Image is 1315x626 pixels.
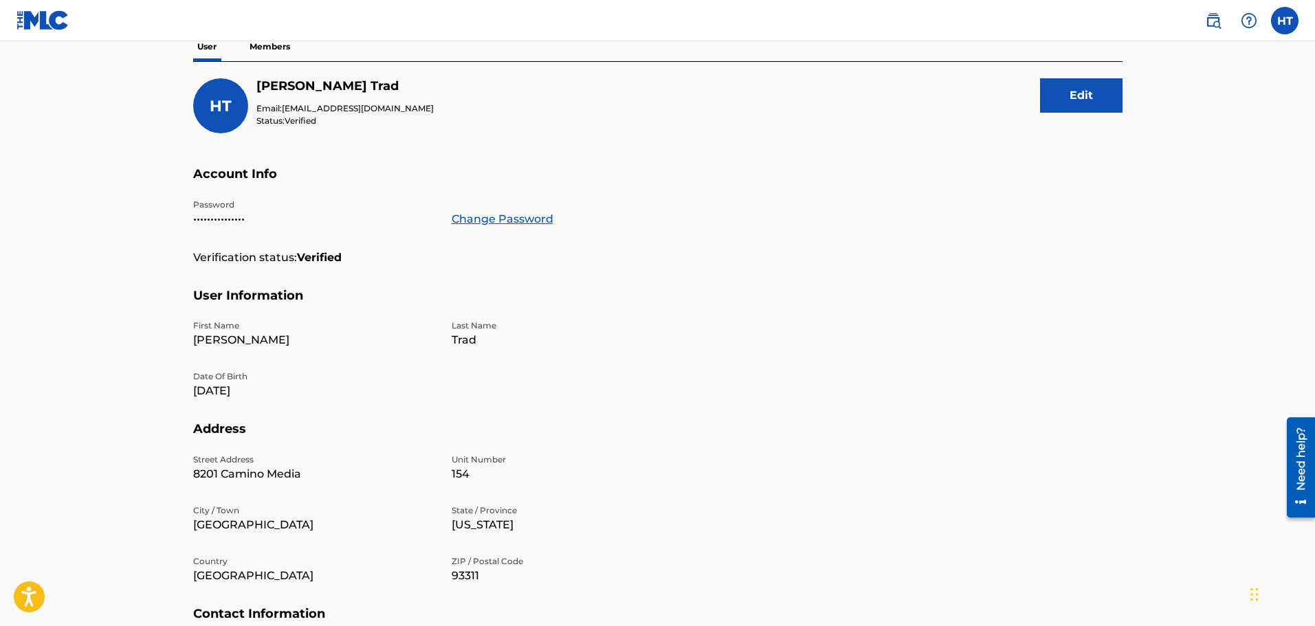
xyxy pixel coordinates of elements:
span: HT [210,97,232,115]
p: ZIP / Postal Code [452,555,694,568]
p: State / Province [452,504,694,517]
p: Password [193,199,435,211]
p: Street Address [193,454,435,466]
p: [US_STATE] [452,517,694,533]
div: Drag [1250,574,1259,615]
img: help [1241,12,1257,29]
div: Help [1235,7,1263,34]
p: Unit Number [452,454,694,466]
p: [GEOGRAPHIC_DATA] [193,517,435,533]
p: Date Of Birth [193,370,435,383]
img: search [1205,12,1222,29]
p: City / Town [193,504,435,517]
p: Members [245,32,294,61]
img: MLC Logo [16,10,69,30]
h5: Account Info [193,166,1123,199]
p: [GEOGRAPHIC_DATA] [193,568,435,584]
iframe: Chat Widget [1246,560,1315,626]
p: Status: [256,115,434,127]
p: 93311 [452,568,694,584]
h5: Hussein Trad [256,78,434,94]
p: Email: [256,102,434,115]
iframe: Resource Center [1277,412,1315,522]
a: Public Search [1200,7,1227,34]
h5: Address [193,421,1123,454]
p: Country [193,555,435,568]
p: 154 [452,466,694,482]
p: [PERSON_NAME] [193,332,435,348]
p: First Name [193,320,435,332]
div: User Menu [1271,7,1299,34]
a: Change Password [452,211,553,227]
h5: User Information [193,288,1123,320]
p: Trad [452,332,694,348]
p: ••••••••••••••• [193,211,435,227]
p: Verification status: [193,249,297,266]
strong: Verified [297,249,342,266]
p: Last Name [452,320,694,332]
p: [DATE] [193,383,435,399]
p: 8201 Camino Media [193,466,435,482]
span: [EMAIL_ADDRESS][DOMAIN_NAME] [282,103,434,113]
button: Edit [1040,78,1123,113]
p: User [193,32,221,61]
span: Verified [285,115,316,126]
